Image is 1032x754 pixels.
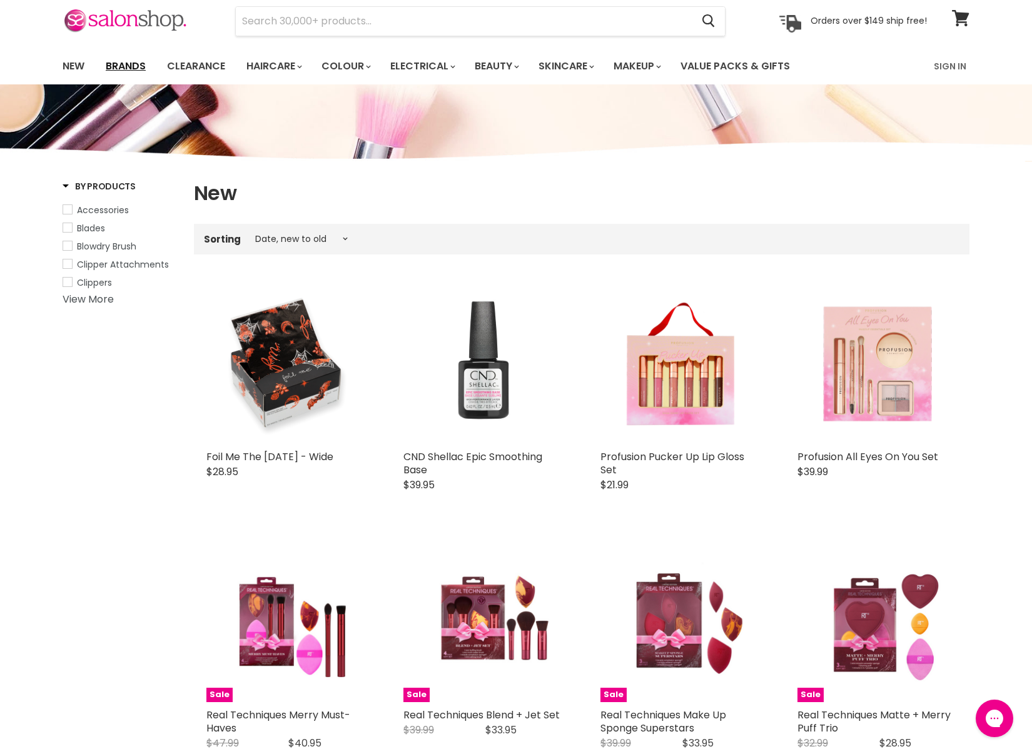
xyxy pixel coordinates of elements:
[600,284,760,444] img: Profusion Pucker Up Lip Gloss Set
[485,723,517,737] span: $33.95
[600,450,744,477] a: Profusion Pucker Up Lip Gloss Set
[207,543,365,702] img: Real Techniques Merry Must-Haves
[63,221,178,235] a: Blades
[96,53,155,79] a: Brands
[403,708,560,722] a: Real Techniques Blend + Jet Set
[77,204,129,216] span: Accessories
[206,708,350,735] a: Real Techniques Merry Must-Haves
[77,258,169,271] span: Clipper Attachments
[206,450,333,464] a: Foil Me The [DATE] - Wide
[237,53,310,79] a: Haircare
[682,736,714,750] span: $33.95
[797,708,951,735] a: Real Techniques Matte + Merry Puff Trio
[403,723,434,737] span: $39.99
[604,53,669,79] a: Makeup
[63,180,136,193] h3: By Products
[77,240,136,253] span: Blowdry Brush
[797,543,957,702] a: Real Techniques Matte + Merry Puff Trio Sale
[600,736,631,750] span: $39.99
[63,239,178,253] a: Blowdry Brush
[404,543,562,702] img: Real Techniques Blend + Jet Set
[288,736,321,750] span: $40.95
[879,736,911,750] span: $28.95
[529,53,602,79] a: Skincare
[63,258,178,271] a: Clipper Attachments
[600,478,629,492] span: $21.99
[969,695,1019,741] iframe: Gorgias live chat messenger
[403,450,542,477] a: CND Shellac Epic Smoothing Base
[797,465,828,479] span: $39.99
[798,543,956,702] img: Real Techniques Matte + Merry Puff Trio
[63,276,178,289] a: Clippers
[206,543,366,702] a: Real Techniques Merry Must-Haves Sale
[381,53,463,79] a: Electrical
[77,222,105,234] span: Blades
[63,292,114,306] a: View More
[158,53,235,79] a: Clearance
[600,708,726,735] a: Real Techniques Make Up Sponge Superstars
[63,203,178,217] a: Accessories
[600,688,627,702] span: Sale
[926,53,974,79] a: Sign In
[77,276,112,289] span: Clippers
[53,48,863,84] ul: Main menu
[465,53,527,79] a: Beauty
[671,53,799,79] a: Value Packs & Gifts
[403,543,563,702] a: Real Techniques Blend + Jet Set Sale
[206,284,366,444] img: Foil Me The Halloween - Wide
[403,688,430,702] span: Sale
[797,284,957,444] a: Profusion All Eyes On You Set Profusion All Eyes On You Set
[204,234,241,244] label: Sorting
[206,465,238,479] span: $28.95
[797,284,957,444] img: Profusion All Eyes On You Set
[194,180,969,206] h1: New
[236,7,692,36] input: Search
[235,6,726,36] form: Product
[312,53,378,79] a: Colour
[403,284,563,444] img: CND Shellac Epic Smoothing Base
[206,736,239,750] span: $47.99
[797,450,938,464] a: Profusion All Eyes On You Set
[47,48,985,84] nav: Main
[692,7,725,36] button: Search
[53,53,94,79] a: New
[403,478,435,492] span: $39.95
[600,543,760,702] a: Real Techniques Make Up Sponge Superstars Sale
[797,736,828,750] span: $32.99
[601,543,759,702] img: Real Techniques Make Up Sponge Superstars
[600,284,760,444] a: Profusion Pucker Up Lip Gloss Set Profusion Pucker Up Lip Gloss Set
[206,284,366,444] a: Foil Me The Halloween - Wide Foil Me The Halloween - Wide
[797,688,824,702] span: Sale
[206,688,233,702] span: Sale
[811,15,927,26] p: Orders over $149 ship free!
